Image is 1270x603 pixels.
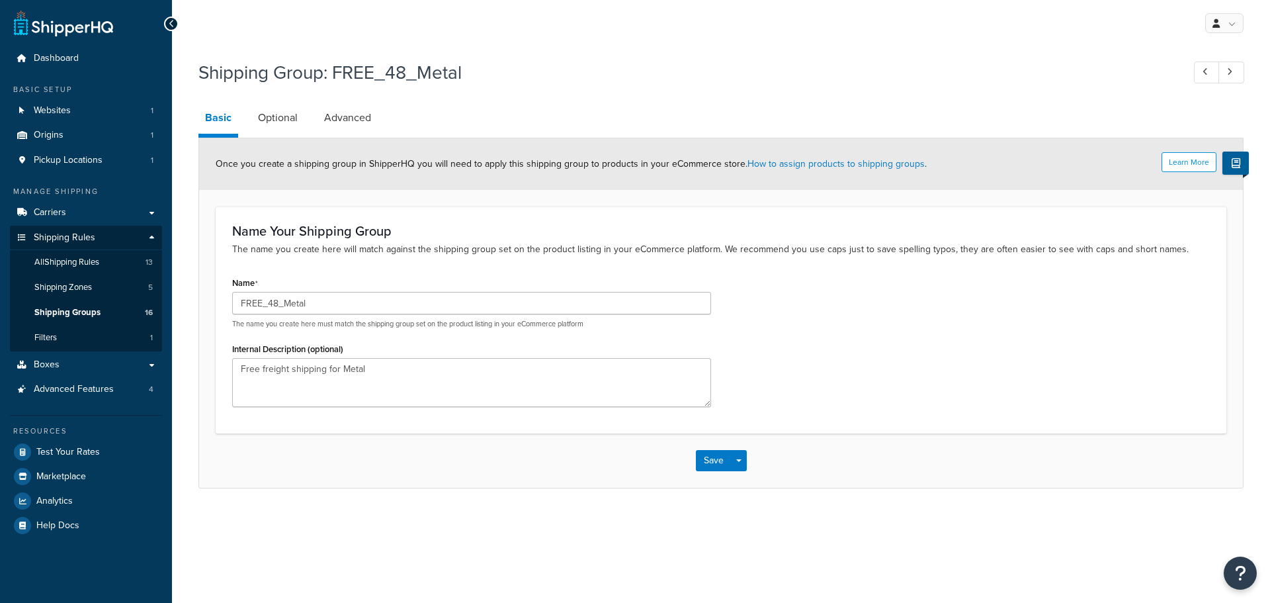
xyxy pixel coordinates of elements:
[10,514,162,537] a: Help Docs
[232,242,1210,257] p: The name you create here will match against the shipping group set on the product listing in your...
[34,130,63,141] span: Origins
[36,447,100,458] span: Test Your Rates
[10,377,162,402] li: Advanced Features
[34,105,71,116] span: Websites
[10,275,162,300] li: Shipping Zones
[696,450,732,471] button: Save
[34,384,114,395] span: Advanced Features
[150,332,153,344] span: 1
[149,384,153,395] span: 4
[10,123,162,148] li: Origins
[36,471,86,483] span: Marketplace
[216,157,927,171] span: Once you create a shipping group in ShipperHQ you will need to apply this shipping group to produ...
[1162,152,1216,172] button: Learn More
[10,353,162,377] a: Boxes
[317,102,378,134] a: Advanced
[747,157,925,171] a: How to assign products to shipping groups
[1194,62,1220,83] a: Previous Record
[10,377,162,402] a: Advanced Features4
[10,186,162,197] div: Manage Shipping
[198,60,1169,85] h1: Shipping Group: FREE_48_Metal
[1224,557,1257,590] button: Open Resource Center
[34,232,95,244] span: Shipping Rules
[34,207,66,218] span: Carriers
[148,282,153,293] span: 5
[34,53,79,64] span: Dashboard
[10,301,162,325] a: Shipping Groups16
[10,440,162,464] a: Test Your Rates
[36,520,79,532] span: Help Docs
[10,326,162,350] li: Filters
[10,426,162,437] div: Resources
[10,123,162,148] a: Origins1
[146,257,153,268] span: 13
[34,282,92,293] span: Shipping Zones
[1218,62,1244,83] a: Next Record
[145,307,153,318] span: 16
[34,155,103,166] span: Pickup Locations
[10,301,162,325] li: Shipping Groups
[10,275,162,300] a: Shipping Zones5
[36,496,73,507] span: Analytics
[34,332,57,344] span: Filters
[232,319,711,329] p: The name you create here must match the shipping group set on the product listing in your eCommer...
[10,84,162,95] div: Basic Setup
[232,358,711,407] textarea: Free freight shipping for Metal
[10,226,162,351] li: Shipping Rules
[151,155,153,166] span: 1
[10,201,162,225] a: Carriers
[10,99,162,123] a: Websites1
[10,46,162,71] a: Dashboard
[10,148,162,173] a: Pickup Locations1
[151,130,153,141] span: 1
[34,257,99,268] span: All Shipping Rules
[232,224,1210,238] h3: Name Your Shipping Group
[10,250,162,275] a: AllShipping Rules13
[232,344,343,354] label: Internal Description (optional)
[34,307,101,318] span: Shipping Groups
[10,326,162,350] a: Filters1
[232,278,258,289] label: Name
[10,489,162,513] a: Analytics
[151,105,153,116] span: 1
[10,226,162,250] a: Shipping Rules
[10,148,162,173] li: Pickup Locations
[1222,152,1249,175] button: Show Help Docs
[10,465,162,488] a: Marketplace
[10,99,162,123] li: Websites
[34,359,60,371] span: Boxes
[251,102,304,134] a: Optional
[198,102,238,138] a: Basic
